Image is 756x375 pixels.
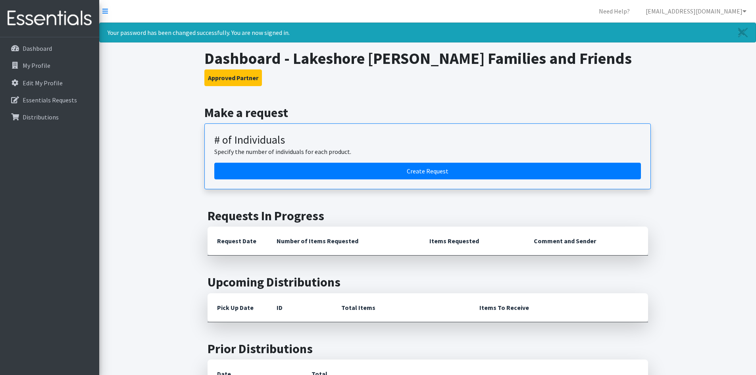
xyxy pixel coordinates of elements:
[524,227,648,256] th: Comment and Sender
[3,92,96,108] a: Essentials Requests
[214,133,641,147] h3: # of Individuals
[208,341,648,356] h2: Prior Distributions
[730,23,756,42] a: Close
[99,23,756,42] div: Your password has been changed successfully. You are now signed in.
[23,113,59,121] p: Distributions
[332,293,470,322] th: Total Items
[204,49,651,68] h1: Dashboard - Lakeshore [PERSON_NAME] Families and Friends
[208,275,648,290] h2: Upcoming Distributions
[3,58,96,73] a: My Profile
[592,3,636,19] a: Need Help?
[23,79,63,87] p: Edit My Profile
[208,208,648,223] h2: Requests In Progress
[214,147,641,156] p: Specify the number of individuals for each product.
[3,40,96,56] a: Dashboard
[23,62,50,69] p: My Profile
[204,69,262,86] button: Approved Partner
[639,3,753,19] a: [EMAIL_ADDRESS][DOMAIN_NAME]
[3,5,96,32] img: HumanEssentials
[420,227,524,256] th: Items Requested
[470,293,648,322] th: Items To Receive
[214,163,641,179] a: Create a request by number of individuals
[204,105,651,120] h2: Make a request
[23,96,77,104] p: Essentials Requests
[208,227,267,256] th: Request Date
[267,227,420,256] th: Number of Items Requested
[267,293,332,322] th: ID
[3,75,96,91] a: Edit My Profile
[3,109,96,125] a: Distributions
[208,293,267,322] th: Pick Up Date
[23,44,52,52] p: Dashboard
